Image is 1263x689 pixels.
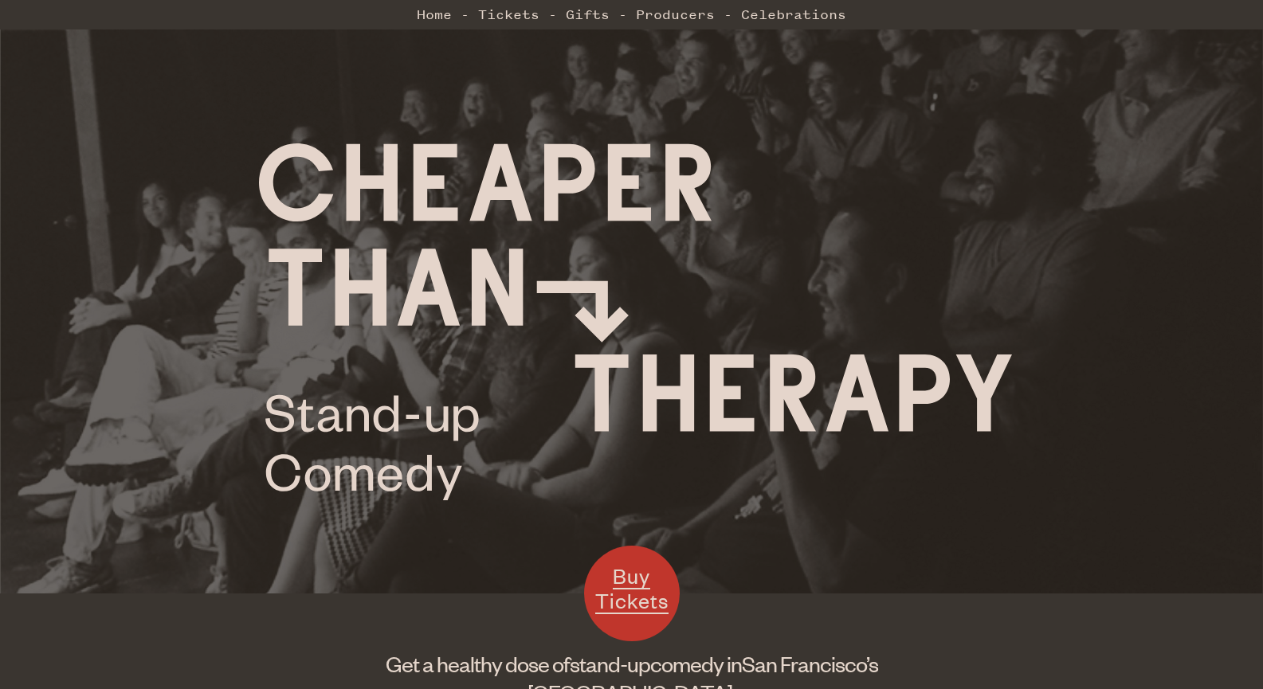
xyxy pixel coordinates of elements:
[595,562,669,614] span: Buy Tickets
[742,650,878,677] span: San Francisco’s
[584,546,680,641] a: Buy Tickets
[570,650,650,677] span: stand-up
[259,143,1012,500] img: Cheaper Than Therapy logo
